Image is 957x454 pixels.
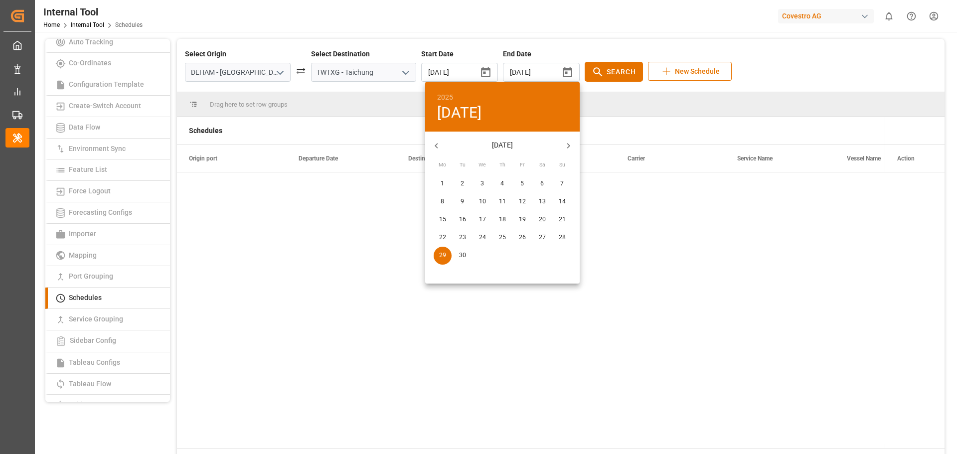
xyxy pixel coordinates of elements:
p: 20 [539,215,546,224]
p: 19 [519,215,526,224]
button: 6 [533,175,551,193]
button: 22 [434,229,452,247]
button: 26 [513,229,531,247]
button: 3 [474,175,491,193]
span: Mo [434,160,452,169]
p: 5 [520,179,524,188]
p: 25 [499,233,506,242]
p: 7 [560,179,564,188]
p: [DATE] [448,140,557,151]
button: 24 [474,229,491,247]
p: 4 [500,179,504,188]
button: 23 [454,229,472,247]
p: 24 [479,233,486,242]
p: 2 [461,179,464,188]
button: 1 [434,175,452,193]
p: 9 [461,197,464,206]
button: 21 [553,211,571,229]
button: 18 [493,211,511,229]
button: 25 [493,229,511,247]
button: 11 [493,193,511,211]
p: 22 [439,233,446,242]
p: 16 [459,215,466,224]
p: 6 [540,179,544,188]
button: 13 [533,193,551,211]
button: 29 [434,247,452,265]
p: 23 [459,233,466,242]
button: 28 [553,229,571,247]
button: [DATE] [437,104,481,122]
span: We [474,160,491,169]
button: 5 [513,175,531,193]
p: 30 [459,251,466,260]
button: 8 [434,193,452,211]
span: Su [553,160,571,169]
span: Sa [533,160,551,169]
p: 14 [559,197,566,206]
p: 8 [441,197,444,206]
button: 12 [513,193,531,211]
span: Fr [513,160,531,169]
button: 9 [454,193,472,211]
button: 27 [533,229,551,247]
p: 3 [480,179,484,188]
p: 17 [479,215,486,224]
p: 21 [559,215,566,224]
p: 15 [439,215,446,224]
button: 15 [434,211,452,229]
span: Tu [454,160,472,169]
p: 18 [499,215,506,224]
button: 20 [533,211,551,229]
p: 28 [559,233,566,242]
button: 4 [493,175,511,193]
button: 17 [474,211,491,229]
p: 11 [499,197,506,206]
button: 2 [454,175,472,193]
p: 26 [519,233,526,242]
p: 13 [539,197,546,206]
p: 29 [439,251,446,260]
button: 16 [454,211,472,229]
p: 12 [519,197,526,206]
span: Th [493,160,511,169]
button: 19 [513,211,531,229]
button: 30 [454,247,472,265]
p: 27 [539,233,546,242]
button: 7 [553,175,571,193]
p: 10 [479,197,486,206]
p: 1 [441,179,444,188]
button: 14 [553,193,571,211]
button: 2025 [437,91,454,104]
button: 10 [474,193,491,211]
